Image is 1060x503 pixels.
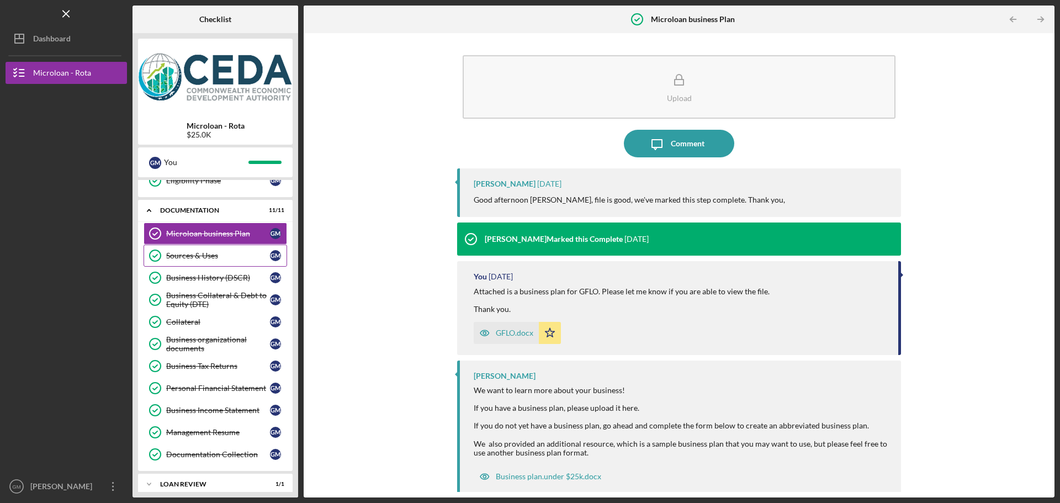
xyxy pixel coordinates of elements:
div: G M [270,228,281,239]
div: Business Income Statement [166,406,270,415]
div: [PERSON_NAME] [474,372,536,380]
div: Microloan - Rota [33,62,91,87]
div: Sources & Uses [166,251,270,260]
div: [PERSON_NAME] Marked this Complete [485,235,623,243]
div: Business History (DSCR) [166,273,270,282]
a: Business History (DSCR)GM [144,267,287,289]
div: Upload [667,94,692,102]
div: You [474,272,487,281]
div: You [164,153,248,172]
div: Loan Review [160,481,257,488]
button: Comment [624,130,734,157]
a: Business Collateral & Debt to Equity (DTE)GM [144,289,287,311]
button: Upload [463,55,895,119]
button: GM[PERSON_NAME] [6,475,127,497]
div: Documentation Collection [166,450,270,459]
div: Business plan.under $25k.docx [496,472,601,481]
div: G M [270,338,281,350]
div: 11 / 11 [264,207,284,214]
b: Checklist [199,15,231,24]
a: Business Income StatementGM [144,399,287,421]
div: G M [270,316,281,327]
time: 2025-04-03 01:19 [489,272,513,281]
div: Eligibility Phase [166,176,270,185]
a: CollateralGM [144,311,287,333]
a: Business Tax ReturnsGM [144,355,287,377]
div: Business organizational documents [166,335,270,353]
div: Business Collateral & Debt to Equity (DTE) [166,291,270,309]
time: 2025-04-03 03:12 [537,179,561,188]
div: Dashboard [33,28,71,52]
div: G M [270,427,281,438]
div: Collateral [166,317,270,326]
div: Attached is a business plan for GFLO. Please let me know if you are able to view the file. Thank ... [474,287,771,314]
b: Microloan business Plan [651,15,735,24]
p: Good afternoon [PERSON_NAME], file is good, we've marked this step complete. Thank you, [474,194,785,206]
a: Eligibility PhaseGM [144,170,287,192]
button: Dashboard [6,28,127,50]
div: Comment [671,130,704,157]
div: Personal Financial Statement [166,384,270,393]
div: We want to learn more about your business! If you have a business plan, please upload it here. If... [474,386,890,457]
div: Management Resume [166,428,270,437]
div: Microloan business Plan [166,229,270,238]
div: G M [270,272,281,283]
div: Business Tax Returns [166,362,270,370]
a: Personal Financial StatementGM [144,377,287,399]
div: $25.0K [187,130,245,139]
a: Microloan business PlanGM [144,223,287,245]
div: GFLO.docx [496,329,533,337]
button: GFLO.docx [474,322,561,344]
a: Documentation CollectionGM [144,443,287,465]
time: 2025-04-03 03:12 [624,235,649,243]
a: Sources & UsesGM [144,245,287,267]
div: G M [149,157,161,169]
div: G M [270,449,281,460]
div: [PERSON_NAME] [28,475,99,500]
text: GM [12,484,20,490]
div: G M [270,294,281,305]
div: [PERSON_NAME] [474,179,536,188]
div: G M [270,361,281,372]
div: Documentation [160,207,257,214]
div: 1 / 1 [264,481,284,488]
a: Management ResumeGM [144,421,287,443]
button: Microloan - Rota [6,62,127,84]
div: G M [270,383,281,394]
div: G M [270,175,281,186]
div: G M [270,405,281,416]
div: G M [270,250,281,261]
img: Product logo [138,44,293,110]
button: Business plan.under $25k.docx [474,465,607,488]
b: Microloan - Rota [187,121,245,130]
a: Business organizational documentsGM [144,333,287,355]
